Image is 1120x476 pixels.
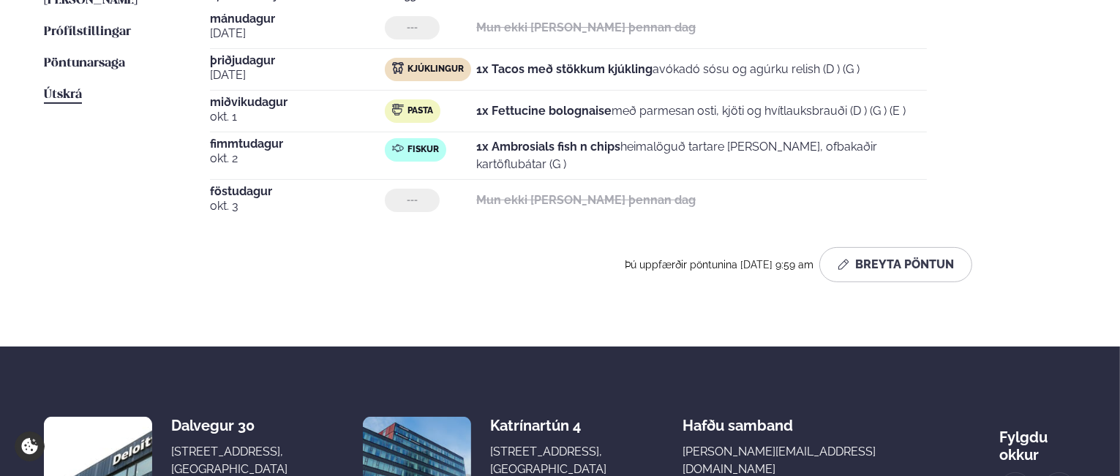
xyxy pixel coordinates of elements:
a: Cookie settings [15,431,45,461]
strong: 1x Tacos með stökkum kjúkling [476,62,653,76]
p: heimalöguð tartare [PERSON_NAME], ofbakaðir kartöflubátar (G ) [476,138,927,173]
span: Pöntunarsaga [44,57,125,69]
span: Pasta [407,105,433,117]
span: [DATE] [210,25,385,42]
span: Fiskur [407,144,439,156]
span: okt. 1 [210,108,385,126]
div: Fylgdu okkur [999,417,1076,464]
span: fimmtudagur [210,138,385,150]
div: Katrínartún 4 [490,417,606,434]
p: með parmesan osti, kjöti og hvítlauksbrauði (D ) (G ) (E ) [476,102,906,120]
img: pasta.svg [392,104,404,116]
a: Prófílstillingar [44,23,131,41]
span: --- [407,22,418,34]
a: Útskrá [44,86,82,104]
span: okt. 3 [210,197,385,215]
a: Pöntunarsaga [44,55,125,72]
strong: 1x Ambrosials fish n chips [476,140,620,154]
span: [DATE] [210,67,385,84]
strong: Mun ekki [PERSON_NAME] þennan dag [476,193,696,207]
img: chicken.svg [392,62,404,74]
p: avókadó sósu og agúrku relish (D ) (G ) [476,61,860,78]
span: Hafðu samband [683,405,793,434]
span: þriðjudagur [210,55,385,67]
span: Útskrá [44,88,82,101]
span: mánudagur [210,13,385,25]
span: föstudagur [210,186,385,197]
span: Prófílstillingar [44,26,131,38]
span: miðvikudagur [210,97,385,108]
div: Dalvegur 30 [171,417,287,434]
button: Breyta Pöntun [819,247,972,282]
span: --- [407,194,418,206]
span: Kjúklingur [407,64,464,75]
span: okt. 2 [210,150,385,167]
strong: Mun ekki [PERSON_NAME] þennan dag [476,20,696,34]
img: fish.svg [392,143,404,154]
span: Þú uppfærðir pöntunina [DATE] 9:59 am [625,259,813,271]
strong: 1x Fettucine bolognaise [476,104,612,118]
